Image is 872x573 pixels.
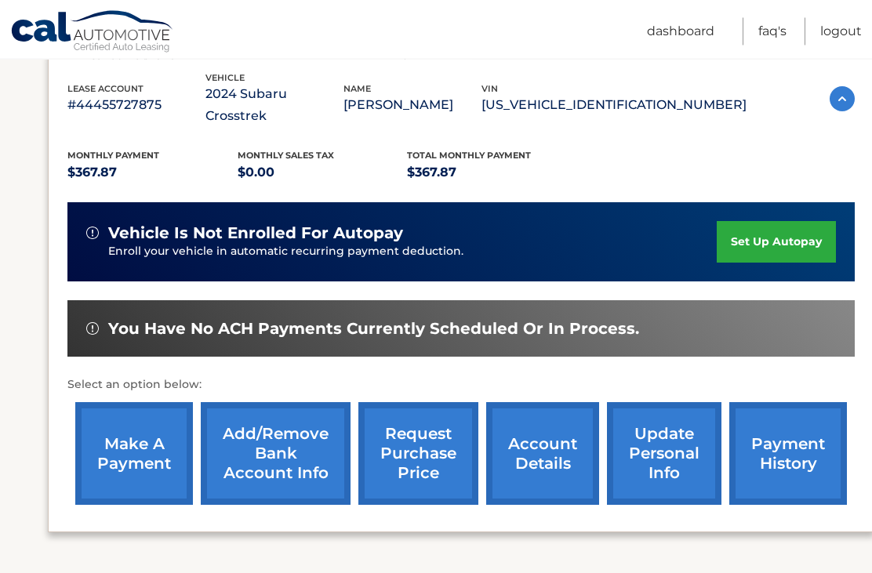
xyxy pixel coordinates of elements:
[758,18,787,45] a: FAQ's
[481,84,498,95] span: vin
[647,18,714,45] a: Dashboard
[486,403,599,506] a: account details
[607,403,721,506] a: update personal info
[67,95,205,117] p: #44455727875
[67,162,238,184] p: $367.87
[729,403,847,506] a: payment history
[108,244,717,261] p: Enroll your vehicle in automatic recurring payment deduction.
[717,222,836,263] a: set up autopay
[407,162,577,184] p: $367.87
[67,84,144,95] span: lease account
[820,18,862,45] a: Logout
[108,320,639,339] span: You have no ACH payments currently scheduled or in process.
[86,323,99,335] img: alert-white.svg
[830,87,855,112] img: accordion-active.svg
[75,403,193,506] a: make a payment
[205,84,343,128] p: 2024 Subaru Crosstrek
[358,403,478,506] a: request purchase price
[343,84,371,95] span: name
[238,151,334,161] span: Monthly sales Tax
[238,162,408,184] p: $0.00
[201,403,351,506] a: Add/Remove bank account info
[86,227,99,240] img: alert-white.svg
[67,151,159,161] span: Monthly Payment
[481,95,747,117] p: [US_VEHICLE_IDENTIFICATION_NUMBER]
[108,224,403,244] span: vehicle is not enrolled for autopay
[67,376,855,395] p: Select an option below:
[407,151,531,161] span: Total Monthly Payment
[343,95,481,117] p: [PERSON_NAME]
[10,10,175,56] a: Cal Automotive
[205,73,245,84] span: vehicle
